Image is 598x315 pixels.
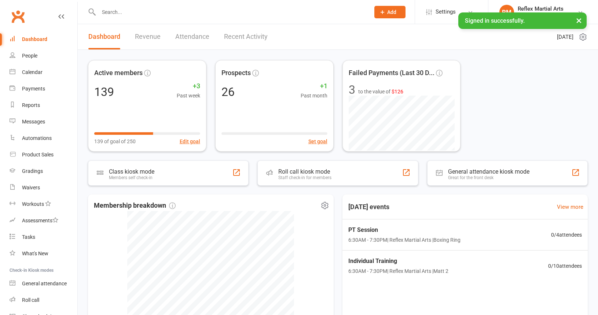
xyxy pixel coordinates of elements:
a: Dashboard [10,31,77,48]
span: Signed in successfully. [465,17,525,24]
a: Gradings [10,163,77,179]
span: Active members [94,68,143,78]
a: View more [557,203,583,211]
div: Automations [22,135,52,141]
div: Members self check-in [109,175,154,180]
div: Tasks [22,234,35,240]
a: Recent Activity [224,24,268,49]
a: What's New [10,245,77,262]
span: +3 [177,81,200,92]
div: 139 [94,86,114,98]
span: 139 of goal of 250 [94,137,136,145]
a: People [10,48,77,64]
span: to the value of [358,88,403,96]
span: Individual Training [348,256,448,266]
div: People [22,53,37,59]
a: Roll call [10,292,77,308]
span: $126 [392,89,403,94]
div: Messages [22,119,45,125]
span: 6:30AM - 7:30PM | Reflex Martial Arts | Matt 2 [348,267,448,275]
div: Calendar [22,69,43,75]
div: RM [499,5,514,19]
a: Product Sales [10,147,77,163]
div: 26 [221,86,235,98]
span: +1 [301,81,327,92]
a: Attendance [175,24,209,49]
div: Great for the front desk [448,175,529,180]
div: Class kiosk mode [109,168,154,175]
a: Automations [10,130,77,147]
button: Add [374,6,406,18]
span: Past month [301,92,327,100]
span: PT Session [348,225,461,235]
span: 6:30AM - 7:30PM | Reflex Martial Arts | Boxing Ring [348,236,461,244]
a: Assessments [10,212,77,229]
h3: [DATE] events [342,200,395,214]
span: Failed Payments (Last 30 D... [349,68,434,78]
div: Workouts [22,201,44,207]
div: Payments [22,86,45,92]
a: Waivers [10,179,77,196]
div: General attendance [22,281,67,286]
div: Reflex Martial Arts [518,12,564,19]
div: 3 [349,84,355,96]
div: What's New [22,251,48,256]
div: Roll call [22,297,39,303]
div: Reflex Martial Arts [518,5,564,12]
span: Membership breakdown [94,200,176,211]
a: Workouts [10,196,77,212]
span: [DATE] [557,33,573,41]
a: Tasks [10,229,77,245]
a: Payments [10,81,77,97]
span: Settings [436,4,456,20]
div: Staff check-in for members [278,175,331,180]
a: Revenue [135,24,161,49]
span: 0 / 4 attendees [551,231,582,239]
div: Waivers [22,185,40,190]
div: General attendance kiosk mode [448,168,529,175]
button: × [572,12,586,28]
span: Add [387,9,396,15]
a: Clubworx [9,7,27,26]
a: General attendance kiosk mode [10,275,77,292]
a: Dashboard [88,24,120,49]
a: Messages [10,114,77,130]
a: Reports [10,97,77,114]
div: Product Sales [22,152,54,157]
button: Set goal [308,137,327,145]
div: Reports [22,102,40,108]
a: Calendar [10,64,77,81]
button: Edit goal [180,137,200,145]
div: Assessments [22,218,58,223]
input: Search... [96,7,365,17]
div: Gradings [22,168,43,174]
span: 0 / 10 attendees [548,262,582,270]
div: Roll call kiosk mode [278,168,331,175]
div: Dashboard [22,36,47,42]
span: Prospects [221,68,251,78]
span: Past week [177,92,200,100]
